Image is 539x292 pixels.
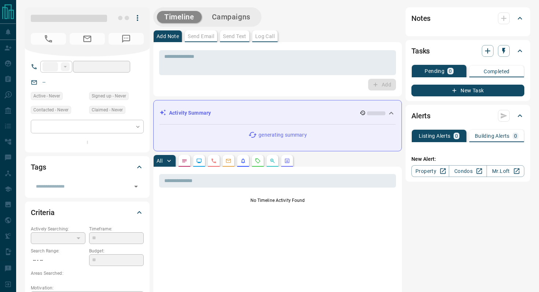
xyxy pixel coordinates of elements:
[449,165,487,177] a: Condos
[159,197,396,204] p: No Timeline Activity Found
[159,106,396,120] div: Activity Summary
[205,11,258,23] button: Campaigns
[411,45,430,57] h2: Tasks
[411,10,524,27] div: Notes
[89,248,144,254] p: Budget:
[484,69,510,74] p: Completed
[419,133,451,138] p: Listing Alerts
[109,33,144,45] span: No Number
[31,270,144,277] p: Areas Searched:
[157,158,162,163] p: All
[411,12,430,24] h2: Notes
[157,11,202,23] button: Timeline
[411,107,524,125] div: Alerts
[31,226,85,232] p: Actively Searching:
[169,109,211,117] p: Activity Summary
[31,248,85,254] p: Search Range:
[181,158,187,164] svg: Notes
[514,133,517,138] p: 0
[31,204,144,221] div: Criteria
[425,69,444,74] p: Pending
[70,33,105,45] span: No Email
[225,158,231,164] svg: Emails
[455,133,458,138] p: 0
[284,158,290,164] svg: Agent Actions
[411,42,524,60] div: Tasks
[269,158,275,164] svg: Opportunities
[92,106,123,114] span: Claimed - Never
[31,285,144,291] p: Motivation:
[31,33,66,45] span: No Number
[43,79,45,85] a: --
[131,181,141,192] button: Open
[92,92,126,100] span: Signed up - Never
[157,34,179,39] p: Add Note
[196,158,202,164] svg: Lead Browsing Activity
[31,254,85,266] p: -- - --
[258,131,307,139] p: generating summary
[89,226,144,232] p: Timeframe:
[411,85,524,96] button: New Task
[411,110,430,122] h2: Alerts
[449,69,452,74] p: 0
[31,161,46,173] h2: Tags
[240,158,246,164] svg: Listing Alerts
[211,158,217,164] svg: Calls
[31,158,144,176] div: Tags
[475,133,510,138] p: Building Alerts
[255,158,261,164] svg: Requests
[31,207,55,218] h2: Criteria
[411,155,524,163] p: New Alert:
[33,92,60,100] span: Active - Never
[33,106,69,114] span: Contacted - Never
[411,165,449,177] a: Property
[487,165,524,177] a: Mr.Loft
